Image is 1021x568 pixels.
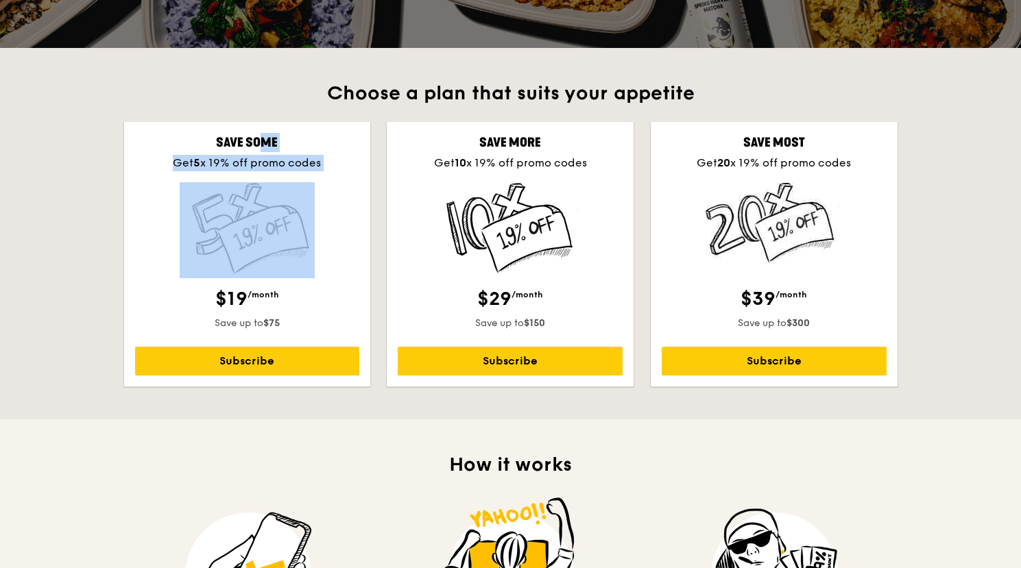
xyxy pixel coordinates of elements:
span: $19 [215,287,248,310]
div: Save up to [398,317,623,330]
a: Subscribe [662,347,887,375]
strong: 20 [717,156,730,169]
span: /month [248,290,279,299]
div: Save most [662,133,887,152]
span: How it works [449,453,572,476]
strong: $300 [786,317,810,329]
img: Save 20 Times [706,182,843,264]
div: Get x 19% off promo codes [135,155,360,171]
strong: $75 [263,317,280,329]
span: /month [512,290,543,299]
img: Save 10 Times [443,182,578,274]
strong: 10 [455,156,466,169]
div: Save more [398,133,623,152]
span: Choose a plan that suits your appetite [327,82,695,105]
img: Save 5 times [180,182,315,275]
span: /month [776,290,807,299]
strong: 5 [193,156,200,169]
div: Get x 19% off promo codes [662,155,887,171]
a: Subscribe [135,347,360,375]
div: Save some [135,133,360,152]
strong: $150 [524,317,545,329]
div: Get x 19% off promo codes [398,155,623,171]
div: Save up to [135,317,360,330]
span: $39 [741,287,776,310]
span: $29 [477,287,512,310]
a: Subscribe [398,347,623,375]
div: Save up to [662,317,887,330]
